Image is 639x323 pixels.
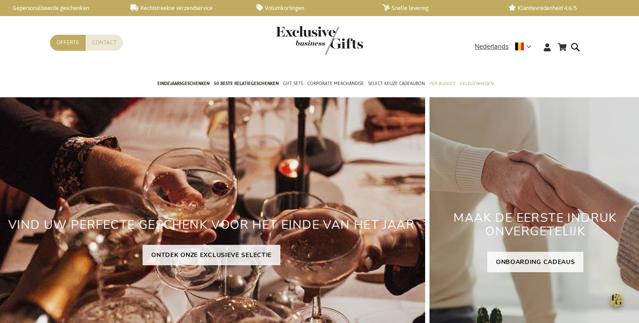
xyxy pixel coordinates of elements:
[276,26,319,55] a: store logo
[276,26,363,55] img: Exclusive Business gifts logo
[86,35,123,51] a: Contact
[475,42,537,52] div: Nederlands
[487,252,584,272] a: ONBOARDING CADEAUS
[368,79,425,88] span: Select Keuze Cadeaubon
[509,4,621,12] a: Klanttevredenheid 4,6/5
[459,79,493,88] span: Gelegenheden
[283,79,303,88] span: Gift Sets
[4,4,116,12] a: Gepersonaliseerde geschenken
[429,79,455,88] span: Per Budget
[157,79,210,88] span: Eindejaarsgeschenken
[383,4,495,12] a: Snelle levering
[214,79,279,88] span: 50 beste relatiegeschenken
[130,4,243,12] a: Rechtstreekse verzendservice
[475,42,509,52] span: Nederlands
[50,35,86,51] a: Offerte
[143,245,280,265] a: ONTDEK ONZE EXCLUSIEVE SELECTIE
[307,79,364,88] span: Corporate Merchandise
[256,4,369,12] a: Volumkortingen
